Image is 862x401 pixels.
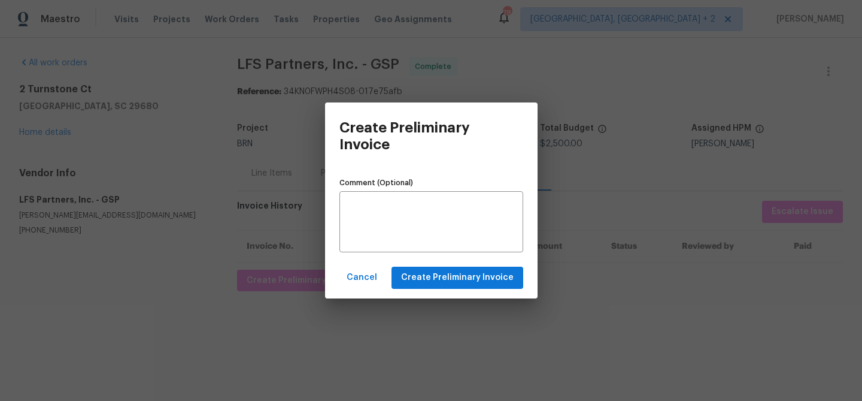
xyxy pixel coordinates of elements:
[339,119,491,153] h3: Create Preliminary Invoice
[391,267,523,289] button: Create Preliminary Invoice
[347,270,377,285] span: Cancel
[401,270,514,285] span: Create Preliminary Invoice
[342,267,382,289] button: Cancel
[339,179,523,186] label: Comment (Optional)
